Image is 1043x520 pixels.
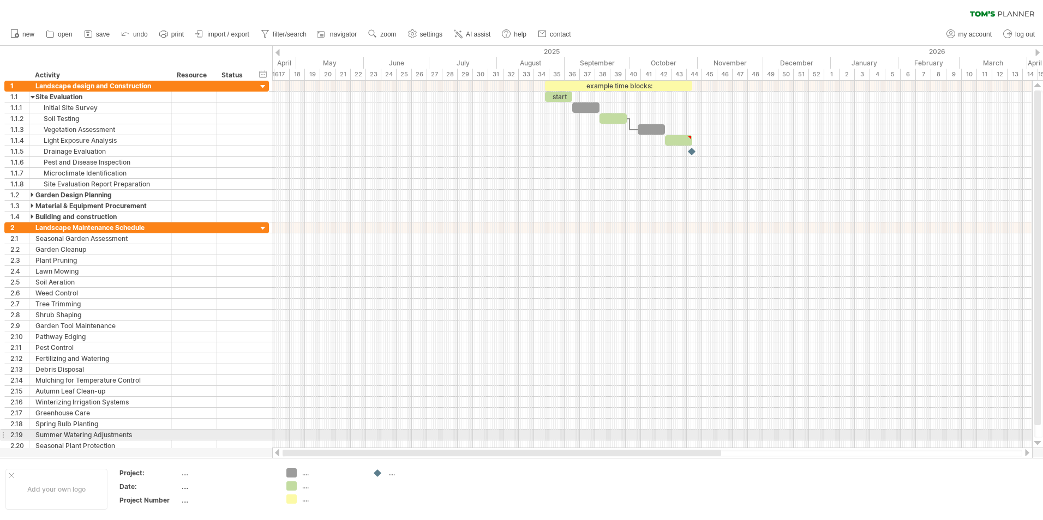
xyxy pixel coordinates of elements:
[451,27,494,41] a: AI assist
[702,69,717,80] div: 45
[442,69,458,80] div: 28
[565,69,580,80] div: 36
[958,31,992,38] span: my account
[717,69,733,80] div: 46
[1015,31,1035,38] span: log out
[946,69,962,80] div: 9
[35,299,166,309] div: Tree Trimming
[499,27,530,41] a: help
[10,135,29,146] div: 1.1.4
[630,57,698,69] div: October 2025
[119,495,179,505] div: Project Number
[10,190,29,200] div: 1.2
[274,69,290,80] div: 17
[1000,27,1038,41] a: log out
[119,468,179,477] div: Project:
[35,321,166,331] div: Garden Tool Maintenance
[5,469,107,510] div: Add your own logo
[580,69,595,80] div: 37
[534,69,549,80] div: 34
[351,69,366,80] div: 22
[273,31,307,38] span: filter/search
[296,57,364,69] div: May 2025
[22,31,34,38] span: new
[119,482,179,491] div: Date:
[10,408,29,418] div: 2.17
[8,27,38,41] a: new
[35,408,166,418] div: Greenhouse Care
[626,69,641,80] div: 40
[171,31,184,38] span: print
[302,468,362,477] div: ....
[10,244,29,255] div: 2.2
[10,277,29,287] div: 2.5
[944,27,995,41] a: my account
[503,69,519,80] div: 32
[330,31,357,38] span: navigator
[778,69,794,80] div: 50
[763,57,831,69] div: December 2025
[733,69,748,80] div: 47
[397,69,412,80] div: 25
[10,440,29,451] div: 2.20
[809,69,824,80] div: 52
[10,168,29,178] div: 1.1.7
[35,342,166,353] div: Pest Control
[10,124,29,135] div: 1.1.3
[35,266,166,276] div: Lawn Mowing
[133,31,148,38] span: undo
[35,277,166,287] div: Soil Aeration
[748,69,763,80] div: 48
[35,168,166,178] div: Microclimate Identification
[221,70,245,81] div: Status
[35,157,166,167] div: Pest and Disease Inspection
[58,31,73,38] span: open
[177,70,210,81] div: Resource
[35,364,166,374] div: Debris Disposal
[35,310,166,320] div: Shrub Shaping
[35,331,166,342] div: Pathway Edging
[35,70,165,81] div: Activity
[10,92,29,102] div: 1.1
[10,113,29,124] div: 1.1.2
[898,57,960,69] div: February 2026
[405,27,446,41] a: settings
[427,69,442,80] div: 27
[35,146,166,156] div: Drainage Evaluation
[35,375,166,385] div: Mulching for Temperature Control
[35,233,166,244] div: Seasonal Garden Assessment
[35,201,166,211] div: Material & Equipment Procurement
[641,69,656,80] div: 41
[182,495,273,505] div: ....
[35,211,166,222] div: Building and construction
[514,31,526,38] span: help
[35,397,166,407] div: Winterizing Irrigation Systems
[320,69,335,80] div: 20
[118,27,151,41] a: undo
[420,31,442,38] span: settings
[10,419,29,429] div: 2.18
[10,364,29,374] div: 2.13
[10,81,29,91] div: 1
[335,69,351,80] div: 21
[10,397,29,407] div: 2.16
[35,179,166,189] div: Site Evaluation Report Preparation
[10,353,29,364] div: 2.12
[305,69,320,80] div: 19
[364,57,429,69] div: June 2025
[10,331,29,342] div: 2.10
[81,27,113,41] a: save
[193,27,253,41] a: import / export
[157,27,187,41] a: print
[34,46,831,57] div: 2025
[960,57,1027,69] div: March 2026
[901,69,916,80] div: 6
[10,386,29,396] div: 2.15
[388,468,448,477] div: ....
[35,244,166,255] div: Garden Cleanup
[565,57,630,69] div: September 2025
[10,201,29,211] div: 1.3
[35,190,166,200] div: Garden Design Planning
[698,57,763,69] div: November 2025
[10,102,29,113] div: 1.1.1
